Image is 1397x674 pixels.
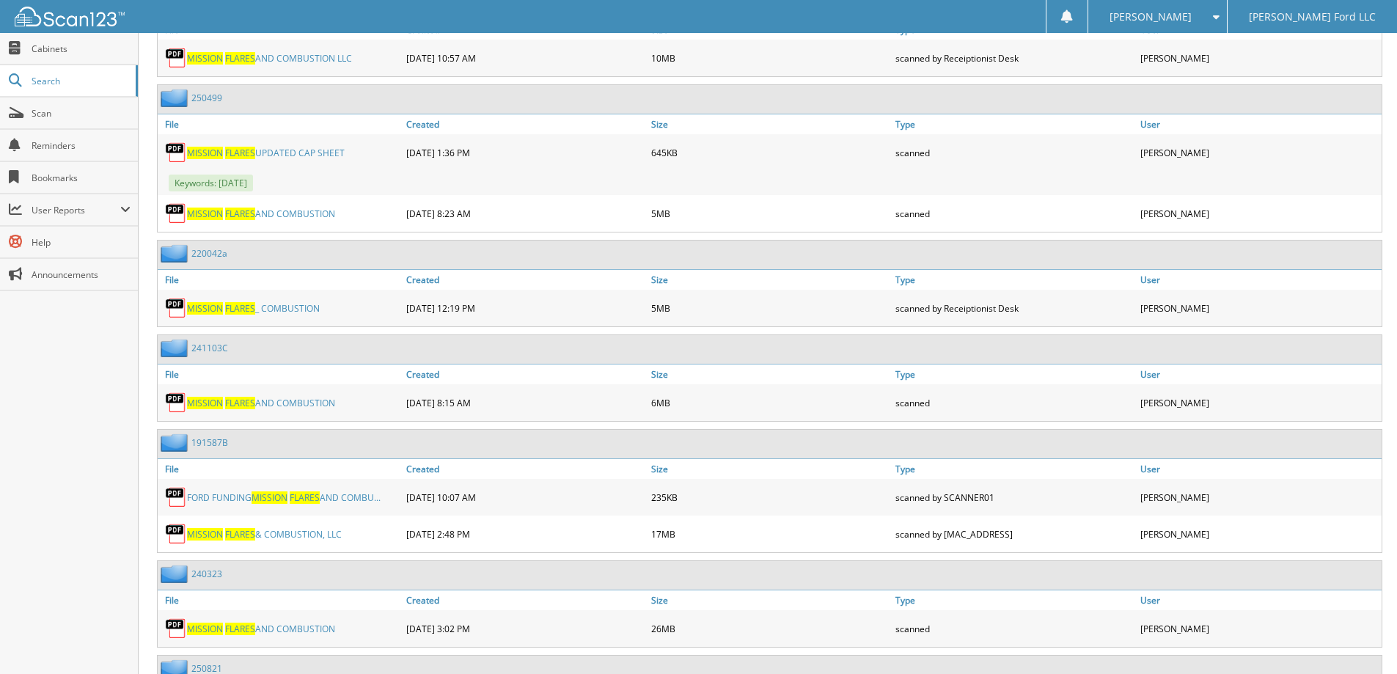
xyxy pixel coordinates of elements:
[403,388,648,417] div: [DATE] 8:15 AM
[165,618,187,640] img: PDF.png
[187,208,335,220] a: MISSION FLARESAND COMBUSTION
[165,142,187,164] img: PDF.png
[1137,199,1382,228] div: [PERSON_NAME]
[161,565,191,583] img: folder2.png
[1249,12,1376,21] span: [PERSON_NAME] Ford LLC
[187,397,335,409] a: MISSION FLARESAND COMBUSTION
[252,491,287,504] span: MISSION
[403,43,648,73] div: [DATE] 10:57 AM
[191,92,222,104] a: 250499
[165,47,187,69] img: PDF.png
[648,459,892,479] a: Size
[158,114,403,134] a: File
[32,172,131,184] span: Bookmarks
[158,270,403,290] a: File
[1137,388,1382,417] div: [PERSON_NAME]
[15,7,125,26] img: scan123-logo-white.svg
[892,43,1137,73] div: scanned by Receiptionist Desk
[648,519,892,549] div: 17MB
[187,52,352,65] a: MISSION FLARESAND COMBUSTION LLC
[187,528,342,541] a: MISSION FLARES& COMBUSTION, LLC
[892,459,1137,479] a: Type
[892,365,1137,384] a: Type
[892,388,1137,417] div: scanned
[32,43,131,55] span: Cabinets
[187,52,223,65] span: MISSION
[191,247,227,260] a: 220042a
[32,204,120,216] span: User Reports
[161,89,191,107] img: folder2.png
[648,483,892,512] div: 235KB
[403,199,648,228] div: [DATE] 8:23 AM
[648,590,892,610] a: Size
[191,568,222,580] a: 240323
[1137,614,1382,643] div: [PERSON_NAME]
[1137,459,1382,479] a: User
[892,199,1137,228] div: scanned
[892,114,1137,134] a: Type
[892,483,1137,512] div: scanned by SCANNER01
[225,397,255,409] span: FLARES
[892,138,1137,167] div: scanned
[32,236,131,249] span: Help
[225,528,255,541] span: FLARES
[1137,293,1382,323] div: [PERSON_NAME]
[892,519,1137,549] div: scanned by [MAC_ADDRESS]
[648,388,892,417] div: 6MB
[187,208,223,220] span: MISSION
[648,138,892,167] div: 645KB
[161,244,191,263] img: folder2.png
[165,486,187,508] img: PDF.png
[225,302,255,315] span: FLARES
[290,491,320,504] span: FLARES
[403,483,648,512] div: [DATE] 10:07 AM
[892,293,1137,323] div: scanned by Receiptionist Desk
[225,52,255,65] span: FLARES
[161,433,191,452] img: folder2.png
[648,43,892,73] div: 10MB
[1137,483,1382,512] div: [PERSON_NAME]
[165,523,187,545] img: PDF.png
[187,623,335,635] a: MISSION FLARESAND COMBUSTION
[225,147,255,159] span: FLARES
[161,339,191,357] img: folder2.png
[158,590,403,610] a: File
[187,528,223,541] span: MISSION
[191,342,228,354] a: 241103C
[32,75,128,87] span: Search
[1110,12,1192,21] span: [PERSON_NAME]
[648,365,892,384] a: Size
[1137,365,1382,384] a: User
[648,293,892,323] div: 5MB
[32,139,131,152] span: Reminders
[892,590,1137,610] a: Type
[1137,270,1382,290] a: User
[403,614,648,643] div: [DATE] 3:02 PM
[403,293,648,323] div: [DATE] 12:19 PM
[165,392,187,414] img: PDF.png
[892,270,1137,290] a: Type
[648,114,892,134] a: Size
[165,297,187,319] img: PDF.png
[225,623,255,635] span: FLARES
[187,491,381,504] a: FORD FUNDINGMISSION FLARESAND COMBU...
[225,208,255,220] span: FLARES
[187,397,223,409] span: MISSION
[158,365,403,384] a: File
[648,199,892,228] div: 5MB
[403,459,648,479] a: Created
[187,147,223,159] span: MISSION
[648,614,892,643] div: 26MB
[403,270,648,290] a: Created
[187,147,345,159] a: MISSION FLARESUPDATED CAP SHEET
[165,202,187,224] img: PDF.png
[169,175,253,191] span: Keywords: [DATE]
[648,270,892,290] a: Size
[403,590,648,610] a: Created
[403,365,648,384] a: Created
[403,519,648,549] div: [DATE] 2:48 PM
[32,268,131,281] span: Announcements
[1324,604,1397,674] iframe: Chat Widget
[1137,590,1382,610] a: User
